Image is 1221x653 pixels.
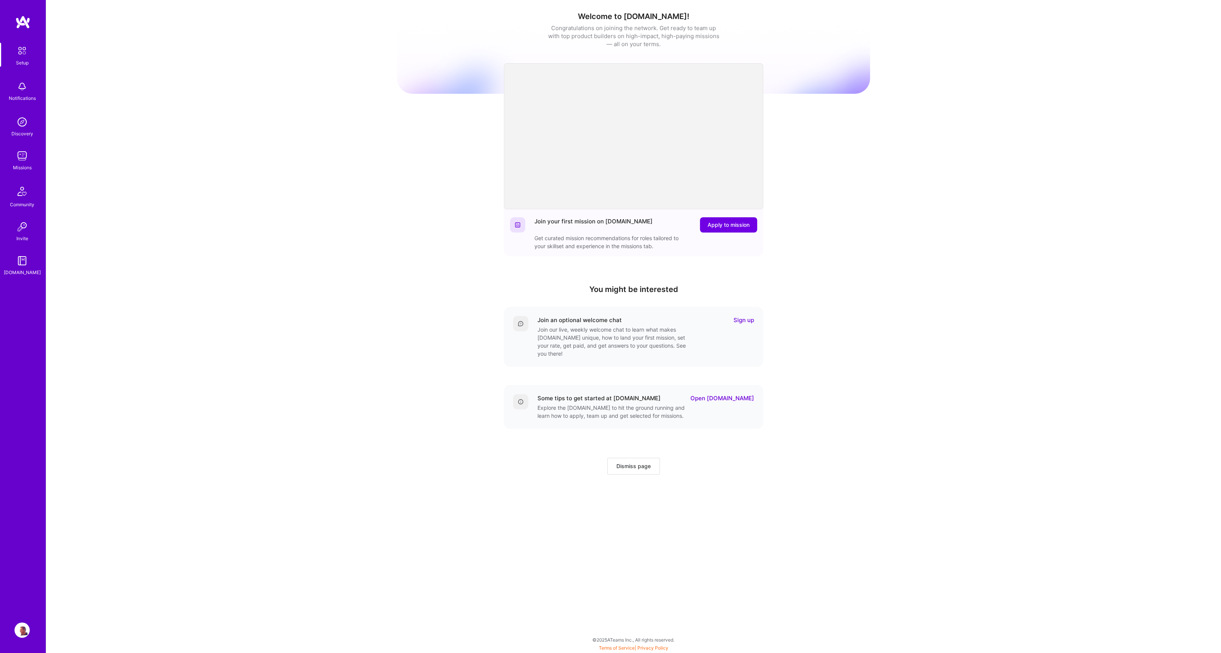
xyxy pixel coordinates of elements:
[537,316,622,324] div: Join an optional welcome chat
[708,221,750,229] span: Apply to mission
[16,59,29,67] div: Setup
[537,404,690,420] div: Explore the [DOMAIN_NAME] to hit the ground running and learn how to apply, team up and get selec...
[16,234,28,242] div: Invite
[534,234,687,250] div: Get curated mission recommendations for roles tailored to your skillset and experience in the mis...
[537,394,661,402] div: Some tips to get started at [DOMAIN_NAME]
[504,63,763,209] iframe: video
[599,645,635,651] a: Terms of Service
[14,148,30,164] img: teamwork
[700,217,757,233] button: Apply to mission
[607,458,660,475] button: Dismiss page
[14,219,30,234] img: Invite
[537,326,690,358] div: Join our live, weekly welcome chat to learn what makes [DOMAIN_NAME] unique, how to land your fir...
[14,253,30,268] img: guide book
[46,630,1221,649] div: © 2025 ATeams Inc., All rights reserved.
[534,217,653,233] div: Join your first mission on [DOMAIN_NAME]
[13,164,32,172] div: Missions
[14,43,30,59] img: setup
[14,114,30,130] img: discovery
[4,268,41,276] div: [DOMAIN_NAME]
[15,15,31,29] img: logo
[548,24,719,48] div: Congratulations on joining the network. Get ready to team up with top product builders on high-im...
[637,645,668,651] a: Privacy Policy
[515,222,521,228] img: Website
[504,285,763,294] h4: You might be interested
[518,399,524,405] img: Details
[616,462,651,470] span: Dismiss page
[14,79,30,94] img: bell
[13,623,32,638] a: User Avatar
[518,321,524,327] img: Comment
[397,12,870,21] h1: Welcome to [DOMAIN_NAME]!
[734,316,754,324] a: Sign up
[14,623,30,638] img: User Avatar
[10,201,34,209] div: Community
[9,94,36,102] div: Notifications
[690,394,754,402] a: Open [DOMAIN_NAME]
[13,182,31,201] img: Community
[11,130,33,138] div: Discovery
[599,645,668,651] span: |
